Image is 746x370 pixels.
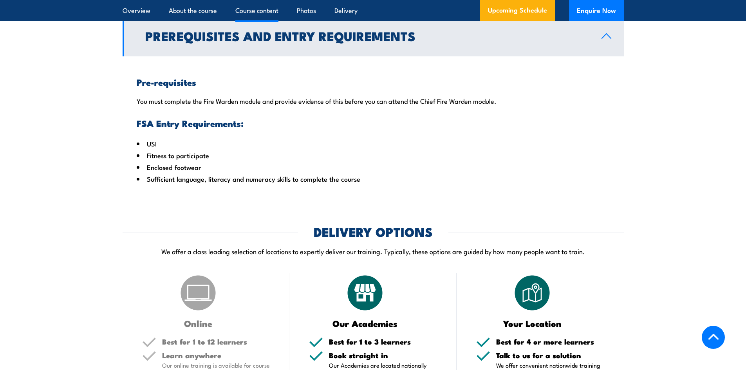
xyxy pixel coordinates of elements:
li: Fitness to participate [137,150,610,161]
h5: Best for 1 to 12 learners [162,338,270,345]
p: You must complete the Fire Warden module and provide evidence of this before you can attend the C... [137,97,610,105]
h5: Best for 4 or more learners [496,338,604,345]
h3: Online [142,319,255,328]
h5: Talk to us for a solution [496,352,604,359]
h3: Pre-requisites [137,78,610,87]
li: Sufficient language, literacy and numeracy skills to complete the course [137,173,610,185]
h3: Your Location [476,319,589,328]
h3: FSA Entry Requirements: [137,119,610,128]
h2: Prerequisites and Entry Requirements [145,30,589,41]
h3: Our Academies [309,319,421,328]
a: Prerequisites and Entry Requirements [123,15,624,56]
p: We offer a class leading selection of locations to expertly deliver our training. Typically, thes... [123,247,624,256]
li: USI [137,138,610,150]
h5: Book straight in [329,352,437,359]
h5: Learn anywhere [162,352,270,359]
li: Enclosed footwear [137,161,610,173]
h2: DELIVERY OPTIONS [314,226,433,237]
h5: Best for 1 to 3 learners [329,338,437,345]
